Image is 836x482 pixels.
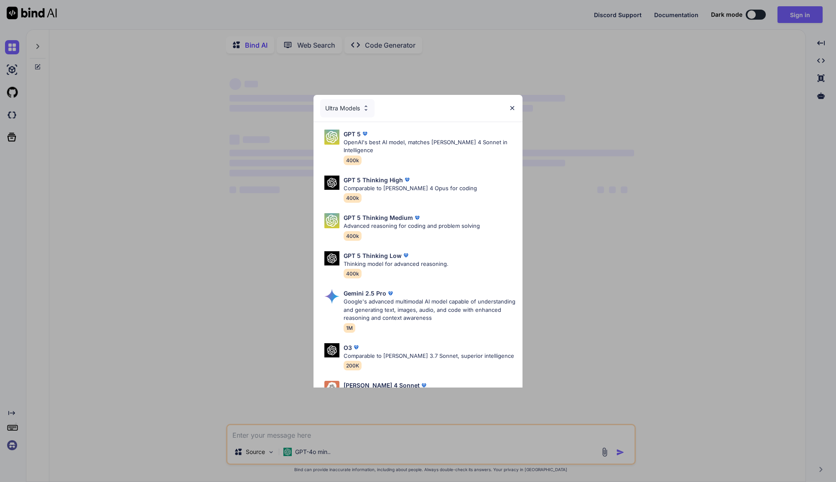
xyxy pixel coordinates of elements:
[361,130,369,138] img: premium
[344,176,403,184] p: GPT 5 Thinking High
[324,251,339,266] img: Pick Models
[344,251,402,260] p: GPT 5 Thinking Low
[352,343,360,352] img: premium
[344,289,386,298] p: Gemini 2.5 Pro
[344,298,516,322] p: Google's advanced multimodal AI model capable of understanding and generating text, images, audio...
[344,323,355,333] span: 1M
[344,343,352,352] p: O3
[403,176,411,184] img: premium
[420,381,428,390] img: premium
[324,130,339,145] img: Pick Models
[344,352,514,360] p: Comparable to [PERSON_NAME] 3.7 Sonnet, superior intelligence
[344,269,362,278] span: 400k
[344,156,362,165] span: 400k
[344,222,480,230] p: Advanced reasoning for coding and problem solving
[324,176,339,190] img: Pick Models
[386,289,395,298] img: premium
[402,251,410,260] img: premium
[344,260,449,268] p: Thinking model for advanced reasoning.
[344,193,362,203] span: 400k
[344,213,413,222] p: GPT 5 Thinking Medium
[344,138,516,155] p: OpenAI's best AI model, matches [PERSON_NAME] 4 Sonnet in Intelligence
[324,213,339,228] img: Pick Models
[362,105,370,112] img: Pick Models
[324,289,339,304] img: Pick Models
[344,130,361,138] p: GPT 5
[324,343,339,358] img: Pick Models
[324,381,339,396] img: Pick Models
[320,99,375,117] div: Ultra Models
[344,184,477,193] p: Comparable to [PERSON_NAME] 4 Opus for coding
[344,381,420,390] p: [PERSON_NAME] 4 Sonnet
[344,361,362,370] span: 200K
[509,105,516,112] img: close
[344,231,362,241] span: 400k
[413,214,421,222] img: premium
